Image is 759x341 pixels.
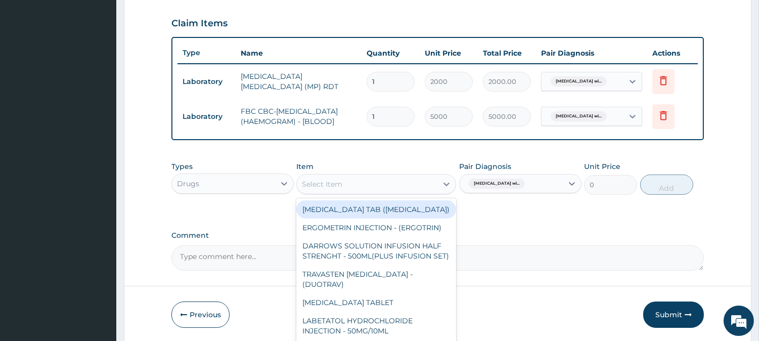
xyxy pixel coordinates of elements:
[59,105,140,207] span: We're online!
[53,57,170,70] div: Chat with us now
[177,179,199,189] div: Drugs
[296,293,456,312] div: [MEDICAL_DATA] TABLET
[420,43,478,63] th: Unit Price
[536,43,647,63] th: Pair Diagnosis
[5,231,193,266] textarea: Type your message and hit 'Enter'
[236,43,362,63] th: Name
[166,5,190,29] div: Minimize live chat window
[177,44,236,62] th: Type
[236,101,362,132] td: FBC CBC-[MEDICAL_DATA] (HAEMOGRAM) - [BLOOD]
[171,302,230,328] button: Previous
[171,162,193,171] label: Types
[551,76,607,87] span: [MEDICAL_DATA] wi...
[302,179,342,189] div: Select Item
[362,43,420,63] th: Quantity
[584,161,620,172] label: Unit Price
[469,179,525,189] span: [MEDICAL_DATA] wi...
[647,43,698,63] th: Actions
[640,175,693,195] button: Add
[296,312,456,340] div: LABETATOL HYDROCHLORIDE INJECTION - 50MG/10ML
[296,265,456,293] div: TRAVASTEN [MEDICAL_DATA] - (DUOTRAV)
[19,51,41,76] img: d_794563401_company_1708531726252_794563401
[177,107,236,126] td: Laboratory
[296,161,314,172] label: Item
[296,237,456,265] div: DARROWS SOLUTION INFUSION HALF STRENGHT - 500ML(PLUS INFUSION SET)
[551,111,607,121] span: [MEDICAL_DATA] wi...
[459,161,511,172] label: Pair Diagnosis
[177,72,236,91] td: Laboratory
[296,200,456,219] div: [MEDICAL_DATA] TAB ([MEDICAL_DATA])
[171,18,228,29] h3: Claim Items
[296,219,456,237] div: ERGOMETRIN INJECTION - (ERGOTRIN)
[236,66,362,97] td: [MEDICAL_DATA] [MEDICAL_DATA] (MP) RDT
[171,231,704,240] label: Comment
[478,43,536,63] th: Total Price
[643,302,704,328] button: Submit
